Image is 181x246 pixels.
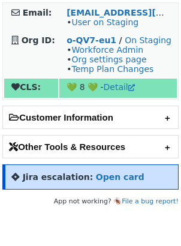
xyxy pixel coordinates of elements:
a: Workforce Admin [71,45,143,55]
a: Open card [96,172,144,182]
strong: Jira escalation: [23,172,93,182]
a: o-QV7-eu1 [67,35,116,45]
strong: / [119,35,122,45]
strong: Email: [23,8,52,17]
span: • [67,17,138,27]
a: User on Staging [71,17,138,27]
h2: Other Tools & Resources [3,136,178,158]
strong: Org ID: [22,35,55,45]
a: Org settings page [71,55,146,64]
strong: CLS: [11,82,41,92]
footer: App not working? 🪳 [2,196,179,208]
span: • • • [67,45,153,74]
h2: Customer Information [3,106,178,128]
a: On Staging [125,35,171,45]
a: Temp Plan Changes [71,64,153,74]
td: 💚 8 💚 - [59,79,177,98]
a: File a bug report! [122,197,179,205]
a: Detail [104,82,135,92]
